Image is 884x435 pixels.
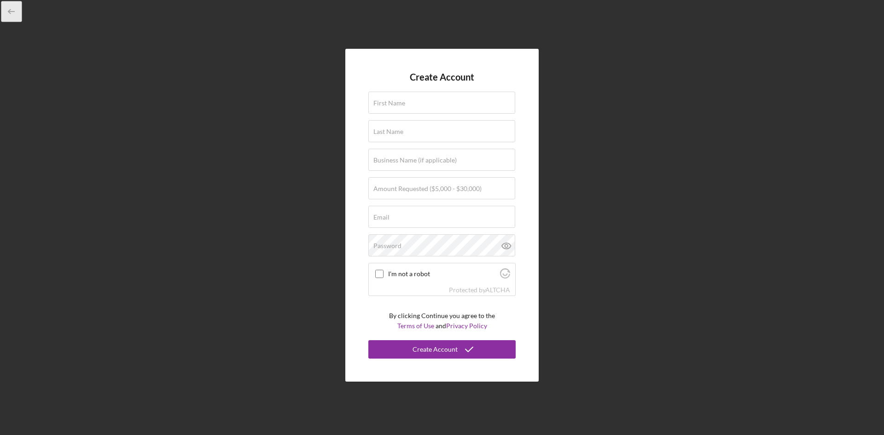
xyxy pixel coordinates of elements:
[500,272,510,280] a: Visit Altcha.org
[373,242,401,249] label: Password
[373,185,482,192] label: Amount Requested ($5,000 - $30,000)
[389,311,495,331] p: By clicking Continue you agree to the and
[410,72,474,82] h4: Create Account
[485,286,510,294] a: Visit Altcha.org
[373,99,405,107] label: First Name
[413,340,458,359] div: Create Account
[446,322,487,330] a: Privacy Policy
[449,286,510,294] div: Protected by
[368,340,516,359] button: Create Account
[373,214,390,221] label: Email
[388,270,497,278] label: I'm not a robot
[373,128,403,135] label: Last Name
[373,157,457,164] label: Business Name (if applicable)
[397,322,434,330] a: Terms of Use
